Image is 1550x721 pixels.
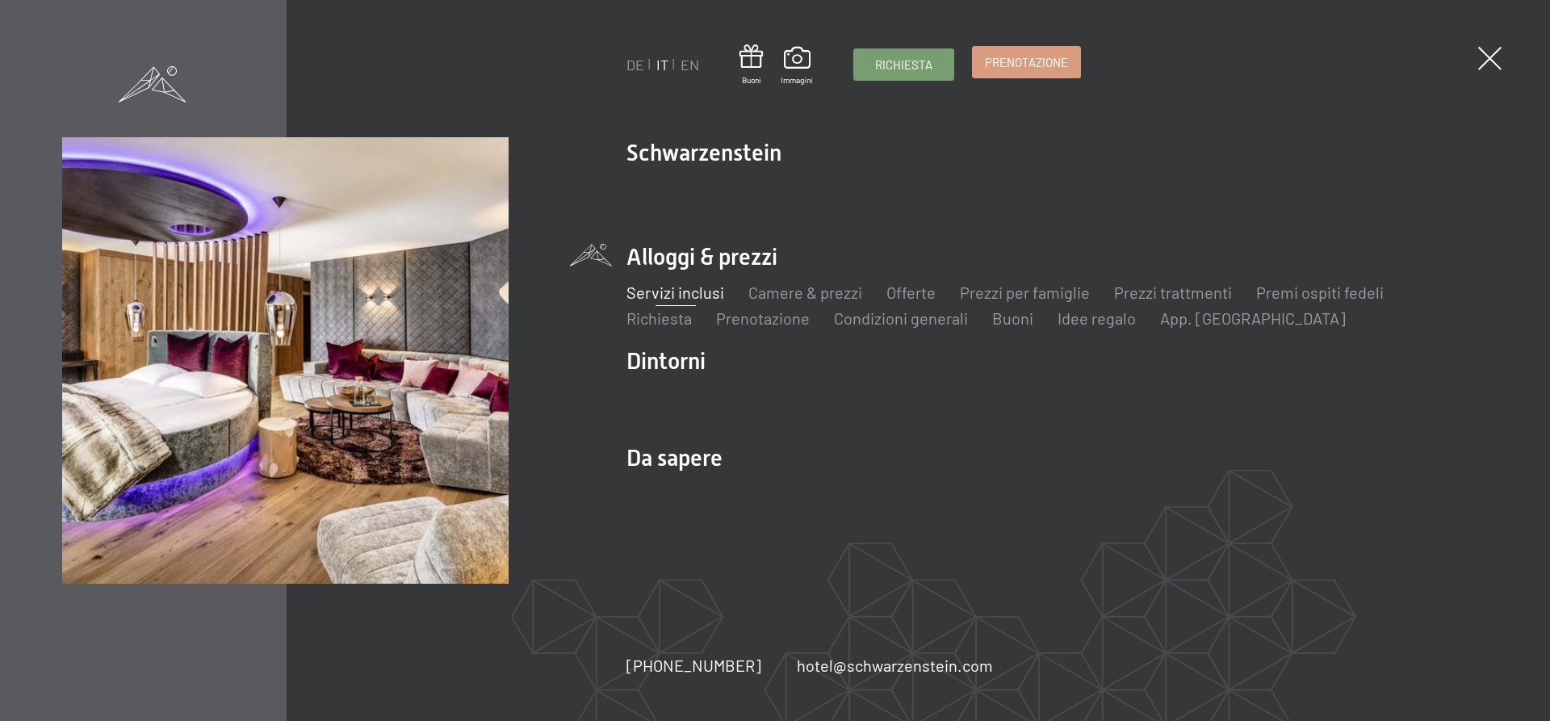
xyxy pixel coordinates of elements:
[1058,308,1136,328] a: Idee regalo
[739,74,763,86] span: Buoni
[960,283,1090,302] a: Prezzi per famiglie
[1160,308,1346,328] a: App. [GEOGRAPHIC_DATA]
[748,283,862,302] a: Camere & prezzi
[781,74,813,86] span: Immagini
[739,44,763,86] a: Buoni
[1114,283,1232,302] a: Prezzi trattmenti
[854,49,953,80] a: Richiesta
[626,656,761,675] span: [PHONE_NUMBER]
[716,308,810,328] a: Prenotazione
[886,283,936,302] a: Offerte
[781,47,813,86] a: Immagini
[797,654,993,677] a: hotel@schwarzenstein.com
[681,56,699,73] a: EN
[626,308,692,328] a: Richiesta
[626,654,761,677] a: [PHONE_NUMBER]
[985,54,1068,71] span: Prenotazione
[656,56,668,73] a: IT
[1256,283,1384,302] a: Premi ospiti fedeli
[834,308,968,328] a: Condizioni generali
[992,308,1033,328] a: Buoni
[973,47,1080,78] a: Prenotazione
[875,57,932,73] span: Richiesta
[626,56,644,73] a: DE
[626,283,724,302] a: Servizi inclusi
